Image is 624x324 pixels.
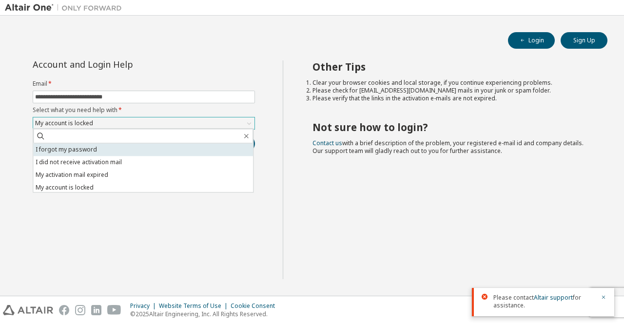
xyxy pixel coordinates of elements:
img: youtube.svg [107,305,121,315]
li: Clear your browser cookies and local storage, if you continue experiencing problems. [312,79,590,87]
li: Please check for [EMAIL_ADDRESS][DOMAIN_NAME] mails in your junk or spam folder. [312,87,590,95]
a: Contact us [312,139,342,147]
a: Altair support [534,293,573,302]
li: I forgot my password [33,143,253,156]
img: linkedin.svg [91,305,101,315]
div: Account and Login Help [33,60,211,68]
h2: Not sure how to login? [312,121,590,133]
button: Sign Up [561,32,607,49]
div: Website Terms of Use [159,302,231,310]
h2: Other Tips [312,60,590,73]
div: My account is locked [33,117,254,129]
img: instagram.svg [75,305,85,315]
img: altair_logo.svg [3,305,53,315]
div: Privacy [130,302,159,310]
p: © 2025 Altair Engineering, Inc. All Rights Reserved. [130,310,281,318]
li: Please verify that the links in the activation e-mails are not expired. [312,95,590,102]
div: My account is locked [34,118,95,129]
button: Login [508,32,555,49]
img: Altair One [5,3,127,13]
span: with a brief description of the problem, your registered e-mail id and company details. Our suppo... [312,139,584,155]
label: Email [33,80,255,88]
div: Cookie Consent [231,302,281,310]
img: facebook.svg [59,305,69,315]
label: Select what you need help with [33,106,255,114]
span: Please contact for assistance. [493,294,595,309]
